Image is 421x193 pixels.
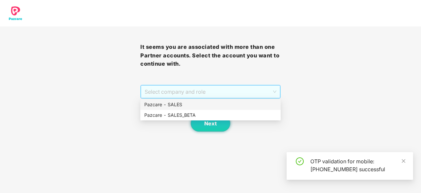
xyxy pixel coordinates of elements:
span: Next [204,120,217,127]
div: OTP validation for mobile: [PHONE_NUMBER] successful [310,157,405,173]
span: check-circle [296,157,304,165]
div: Pazcare - SALES_BETA [144,112,277,119]
span: Select company and role [145,85,276,98]
div: Pazcare - SALES [140,99,281,110]
div: Pazcare - SALES_BETA [140,110,281,120]
h3: It seems you are associated with more than one Partner accounts. Select the account you want to c... [140,43,281,68]
div: Pazcare - SALES [144,101,277,108]
button: Next [191,115,230,132]
span: close [401,159,406,163]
